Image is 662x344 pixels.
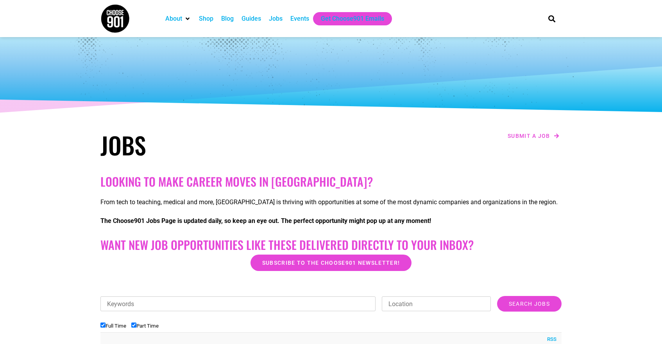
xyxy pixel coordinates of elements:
span: Subscribe to the Choose901 newsletter! [262,260,400,266]
div: About [161,12,195,25]
label: Full Time [100,323,126,329]
a: RSS [543,335,556,343]
a: About [165,14,182,23]
h2: Want New Job Opportunities like these Delivered Directly to your Inbox? [100,238,562,252]
a: Submit a job [505,131,562,141]
input: Full Time [100,323,106,328]
h1: Jobs [100,131,327,159]
span: Submit a job [508,133,550,139]
input: Part Time [131,323,136,328]
a: Blog [221,14,234,23]
a: Events [290,14,309,23]
a: Shop [199,14,213,23]
strong: The Choose901 Jobs Page is updated daily, so keep an eye out. The perfect opportunity might pop u... [100,217,431,225]
a: Jobs [269,14,283,23]
nav: Main nav [161,12,535,25]
a: Subscribe to the Choose901 newsletter! [250,255,412,271]
input: Keywords [100,296,376,311]
div: Search [546,12,558,25]
input: Search Jobs [497,296,562,312]
h2: Looking to make career moves in [GEOGRAPHIC_DATA]? [100,175,562,189]
input: Location [382,296,491,311]
a: Guides [242,14,261,23]
a: Get Choose901 Emails [321,14,384,23]
p: From tech to teaching, medical and more, [GEOGRAPHIC_DATA] is thriving with opportunities at some... [100,198,562,207]
label: Part Time [131,323,159,329]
